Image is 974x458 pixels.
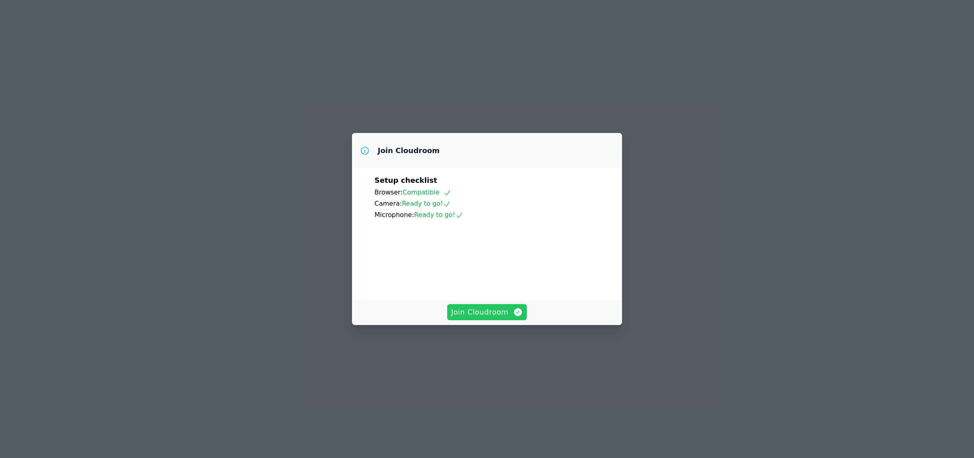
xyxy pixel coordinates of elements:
button: Join Cloudroom [447,304,527,320]
h3: Join Cloudroom [378,146,440,155]
span: Ready to go! [414,211,463,219]
span: Camera: [374,200,402,207]
span: Setup checklist [374,176,437,184]
span: Ready to go! [402,200,451,207]
span: Microphone: [374,211,414,219]
span: Join Cloudroom [451,307,523,318]
span: Compatible [403,188,451,196]
span: Browser: [374,188,403,196]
